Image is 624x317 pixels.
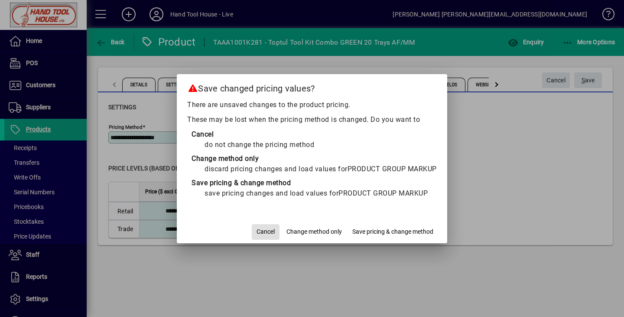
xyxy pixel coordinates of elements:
dd: do not change the pricing method [205,140,437,150]
button: Cancel [252,224,279,240]
span: Save pricing & change method [352,227,433,236]
div: There are unsaved changes to the product pricing. [187,100,437,110]
dt: Cancel [192,129,437,140]
button: Change method only [283,224,345,240]
dd: save pricing changes and load values for [205,188,437,199]
span: Cancel [257,227,275,236]
span: Change method only [286,227,342,236]
h2: Save changed pricing values? [177,74,447,99]
span: Product group markup [338,189,428,197]
dt: Save pricing & change method [192,178,437,188]
div: These may be lost when the pricing method is changed. Do you want to [187,114,437,125]
dt: Change method only [192,154,437,164]
dd: discard pricing changes and load values for [205,164,437,174]
span: Product group markup [348,165,437,173]
button: Save pricing & change method [349,224,437,240]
